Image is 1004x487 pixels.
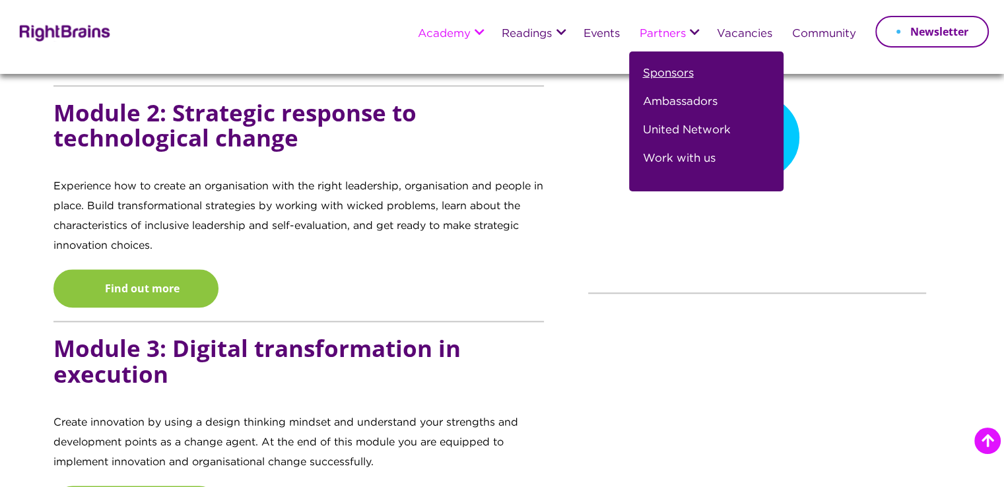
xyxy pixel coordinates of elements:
iframe: RightBrains Digital Leadership Programme [589,42,925,231]
a: Vacancies [716,28,772,40]
a: Newsletter [875,16,989,48]
a: United Network [642,121,730,150]
a: Sponsors [642,65,693,93]
p: Experience how to create an organisation with the right leadership, organisation and people in pl... [53,177,545,269]
img: Rightbrains [15,22,111,42]
h5: Module 3: Digital transformation in execution [53,335,545,413]
a: Readings [502,28,552,40]
h5: Module 2: Strategic response to technological change [53,100,545,178]
a: Ambassadors [642,93,717,121]
a: Academy [418,28,471,40]
p: Create innovation by using a design thinking mindset and understand your strengths and developmen... [53,413,545,486]
a: Find out more [53,269,218,308]
a: Partners [639,28,685,40]
a: Community [791,28,855,40]
a: Work with us [642,150,715,178]
a: Events [583,28,619,40]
